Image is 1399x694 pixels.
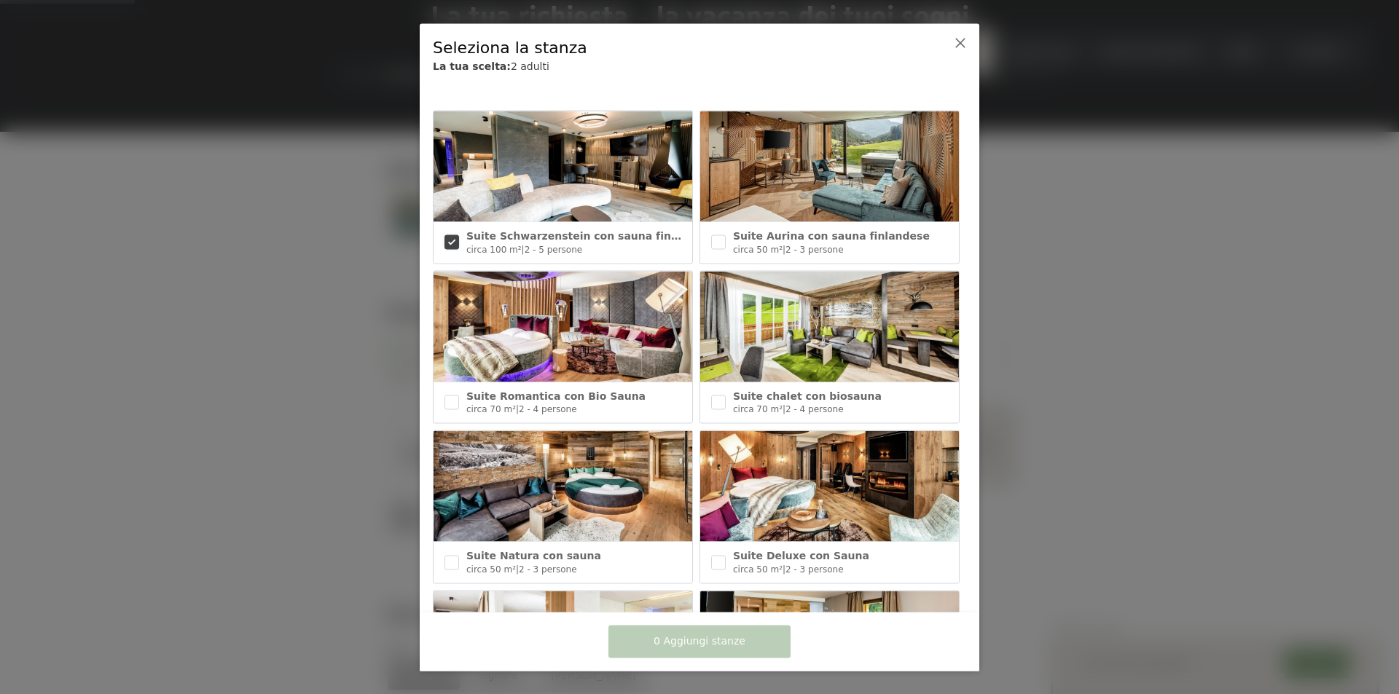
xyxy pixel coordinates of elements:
font: 2 - 3 persone [519,564,577,574]
font: Suite Natura con sauna [466,550,601,561]
font: | [522,244,525,254]
img: Suite Natura con sauna [434,431,692,542]
font: Suite Schwarzenstein con sauna finlandese [466,230,716,242]
font: Suite Aurina con sauna finlandese [733,230,930,242]
font: 2 - 3 persone [785,564,844,574]
font: 2 - 4 persone [519,404,577,414]
font: | [516,564,519,574]
font: Seleziona la stanza [433,38,587,56]
img: Suite Schwarzenstein con sauna finlandese [434,111,692,222]
img: Suite Romantica con Bio Sauna [434,271,692,382]
font: | [783,404,785,414]
font: 2 - 3 persone [785,244,844,254]
font: 2 adulti [511,60,549,72]
font: circa 50 m² [733,564,783,574]
font: | [783,244,785,254]
font: Suite Deluxe con Sauna [733,550,869,561]
font: 2 - 4 persone [785,404,844,414]
font: circa 50 m² [733,244,783,254]
img: Suite chalet con biosauna [700,271,959,382]
font: La tua scelta: [433,60,511,72]
font: | [783,564,785,574]
font: circa 70 m² [466,404,516,414]
font: | [516,404,519,414]
img: Suite Deluxe con Sauna [700,431,959,542]
font: circa 70 m² [733,404,783,414]
img: Suite Aurina con sauna finlandese [700,111,959,222]
font: circa 100 m² [466,244,522,254]
font: circa 50 m² [466,564,516,574]
font: Suite Romantica con Bio Sauna [466,390,646,401]
font: 2 - 5 persone [525,244,583,254]
font: Suite chalet con biosauna [733,390,882,401]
